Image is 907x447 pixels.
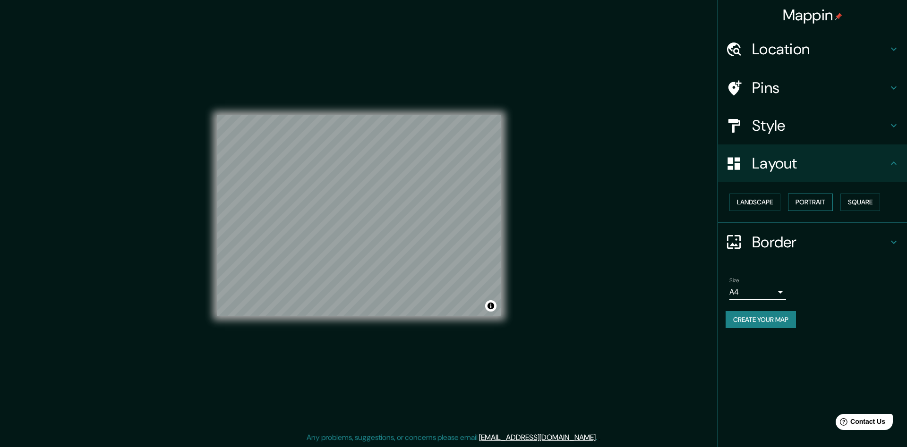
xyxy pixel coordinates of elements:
[726,311,796,329] button: Create your map
[718,30,907,68] div: Location
[752,116,888,135] h4: Style
[752,233,888,252] h4: Border
[840,194,880,211] button: Square
[718,107,907,144] div: Style
[729,194,780,211] button: Landscape
[752,78,888,97] h4: Pins
[729,285,786,300] div: A4
[307,432,597,443] p: Any problems, suggestions, or concerns please email .
[823,410,897,437] iframe: Help widget launcher
[217,115,501,316] canvas: Map
[788,194,833,211] button: Portrait
[835,13,842,20] img: pin-icon.png
[597,432,599,443] div: .
[718,69,907,107] div: Pins
[752,40,888,59] h4: Location
[783,6,843,25] h4: Mappin
[479,432,596,442] a: [EMAIL_ADDRESS][DOMAIN_NAME]
[729,276,739,284] label: Size
[599,432,600,443] div: .
[752,154,888,173] h4: Layout
[485,300,496,312] button: Toggle attribution
[718,144,907,182] div: Layout
[718,223,907,261] div: Border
